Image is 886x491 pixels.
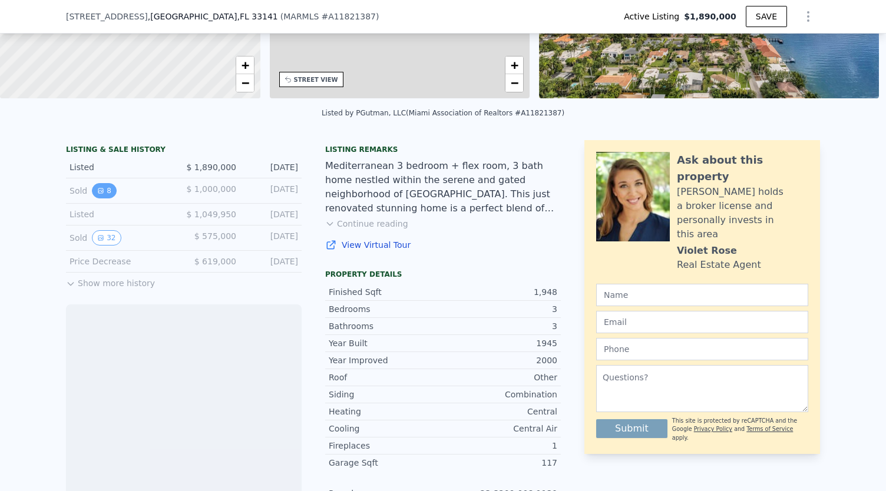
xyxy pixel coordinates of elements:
div: [DATE] [246,230,298,245]
div: Sold [70,183,174,198]
div: Siding [329,389,443,400]
button: Continue reading [325,218,408,230]
span: − [511,75,518,90]
span: Active Listing [624,11,684,22]
div: [DATE] [246,183,298,198]
span: $ 1,890,000 [186,162,236,172]
span: $ 619,000 [194,257,236,266]
div: Listed [70,208,174,220]
div: [DATE] [246,208,298,220]
a: Zoom in [236,57,254,74]
div: [PERSON_NAME] holds a broker license and personally invests in this area [677,185,808,241]
button: Show Options [796,5,820,28]
button: View historical data [92,183,117,198]
span: + [241,58,249,72]
div: Listed by PGutman, LLC (Miami Association of Realtors #A11821387) [322,109,564,117]
div: Fireplaces [329,440,443,452]
div: ( ) [280,11,379,22]
span: MARMLS [283,12,319,21]
div: Finished Sqft [329,286,443,298]
input: Email [596,311,808,333]
span: [STREET_ADDRESS] [66,11,148,22]
span: $ 1,049,950 [186,210,236,219]
input: Phone [596,338,808,360]
div: Other [443,371,557,383]
div: Roof [329,371,443,383]
a: Privacy Policy [694,426,732,432]
div: Heating [329,406,443,417]
button: Show more history [66,273,155,289]
div: 3 [443,320,557,332]
div: [DATE] [246,161,298,173]
div: 1,948 [443,286,557,298]
div: This site is protected by reCAPTCHA and the Google and apply. [672,417,808,442]
div: 3 [443,303,557,315]
div: Ask about this property [677,152,808,185]
div: Real Estate Agent [677,258,761,272]
div: Cooling [329,423,443,434]
span: $1,890,000 [684,11,736,22]
div: Bathrooms [329,320,443,332]
button: View historical data [92,230,121,245]
div: Mediterranean 3 bedroom + flex room, 3 bath home nestled within the serene and gated neighborhood... [325,159,561,215]
input: Name [596,284,808,306]
div: STREET VIEW [294,75,338,84]
div: Year Improved [329,354,443,366]
div: Bedrooms [329,303,443,315]
div: Price Decrease [70,256,174,267]
div: 2000 [443,354,557,366]
div: Central [443,406,557,417]
div: Year Built [329,337,443,349]
div: Sold [70,230,174,245]
a: Zoom out [505,74,523,92]
div: [DATE] [246,256,298,267]
div: Violet Rose [677,244,737,258]
button: Submit [596,419,667,438]
div: 1945 [443,337,557,349]
div: Listing remarks [325,145,561,154]
div: LISTING & SALE HISTORY [66,145,302,157]
div: Combination [443,389,557,400]
span: − [241,75,249,90]
div: Garage Sqft [329,457,443,469]
span: $ 575,000 [194,231,236,241]
div: 1 [443,440,557,452]
span: $ 1,000,000 [186,184,236,194]
button: SAVE [746,6,787,27]
span: , [GEOGRAPHIC_DATA] [148,11,278,22]
span: , FL 33141 [237,12,277,21]
a: Zoom out [236,74,254,92]
a: Terms of Service [746,426,793,432]
div: Property details [325,270,561,279]
span: + [511,58,518,72]
div: Central Air [443,423,557,434]
a: View Virtual Tour [325,239,561,251]
span: # A11821387 [321,12,376,21]
a: Zoom in [505,57,523,74]
div: 117 [443,457,557,469]
div: Listed [70,161,174,173]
